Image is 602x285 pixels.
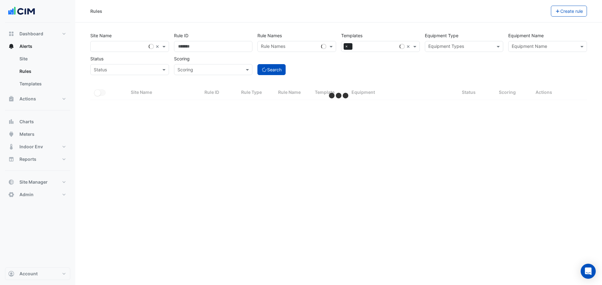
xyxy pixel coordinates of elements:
[90,53,103,64] label: Status
[174,30,188,41] label: Rule ID
[19,144,43,150] span: Indoor Env
[278,89,307,96] div: Rule Name
[536,89,583,96] div: Actions
[499,89,528,96] div: Scoring
[5,53,70,93] div: Alerts
[427,43,464,51] div: Equipment Types
[204,89,234,96] div: Rule ID
[174,53,190,64] label: Scoring
[241,89,270,96] div: Rule Type
[551,6,587,17] button: Create rule
[19,156,36,162] span: Reports
[5,93,70,105] button: Actions
[14,65,70,78] a: Rules
[19,43,32,49] span: Alerts
[19,191,34,198] span: Admin
[315,89,344,96] div: Template
[19,179,48,185] span: Site Manager
[257,30,282,41] label: Rule Names
[8,31,14,37] app-icon: Dashboard
[8,119,14,125] app-icon: Charts
[351,89,454,96] div: Equipment
[8,5,36,18] img: Company Logo
[90,8,102,14] div: Rules
[5,40,70,53] button: Alerts
[90,30,112,41] label: Site Name
[5,153,70,165] button: Reports
[14,78,70,90] a: Templates
[5,188,70,201] button: Admin
[581,264,596,279] div: Open Intercom Messenger
[94,89,106,95] ui-switch: Toggle Select All
[5,115,70,128] button: Charts
[344,43,349,49] span: ×
[8,191,14,198] app-icon: Admin
[260,43,285,51] div: Rule Names
[8,43,14,49] app-icon: Alerts
[19,96,36,102] span: Actions
[511,43,547,51] div: Equipment Name
[8,131,14,137] app-icon: Meters
[156,43,161,50] span: Clear
[508,30,544,41] label: Equipment Name
[8,144,14,150] app-icon: Indoor Env
[406,43,412,50] span: Clear
[19,271,38,277] span: Account
[257,64,286,75] button: Search
[462,89,491,96] div: Status
[8,179,14,185] app-icon: Site Manager
[8,156,14,162] app-icon: Reports
[14,53,70,65] a: Site
[5,140,70,153] button: Indoor Env
[341,30,362,41] label: Templates
[131,89,197,96] div: Site Name
[19,131,34,137] span: Meters
[5,128,70,140] button: Meters
[425,30,458,41] label: Equipment Type
[5,176,70,188] button: Site Manager
[5,28,70,40] button: Dashboard
[19,119,34,125] span: Charts
[8,96,14,102] app-icon: Actions
[5,267,70,280] button: Account
[19,31,43,37] span: Dashboard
